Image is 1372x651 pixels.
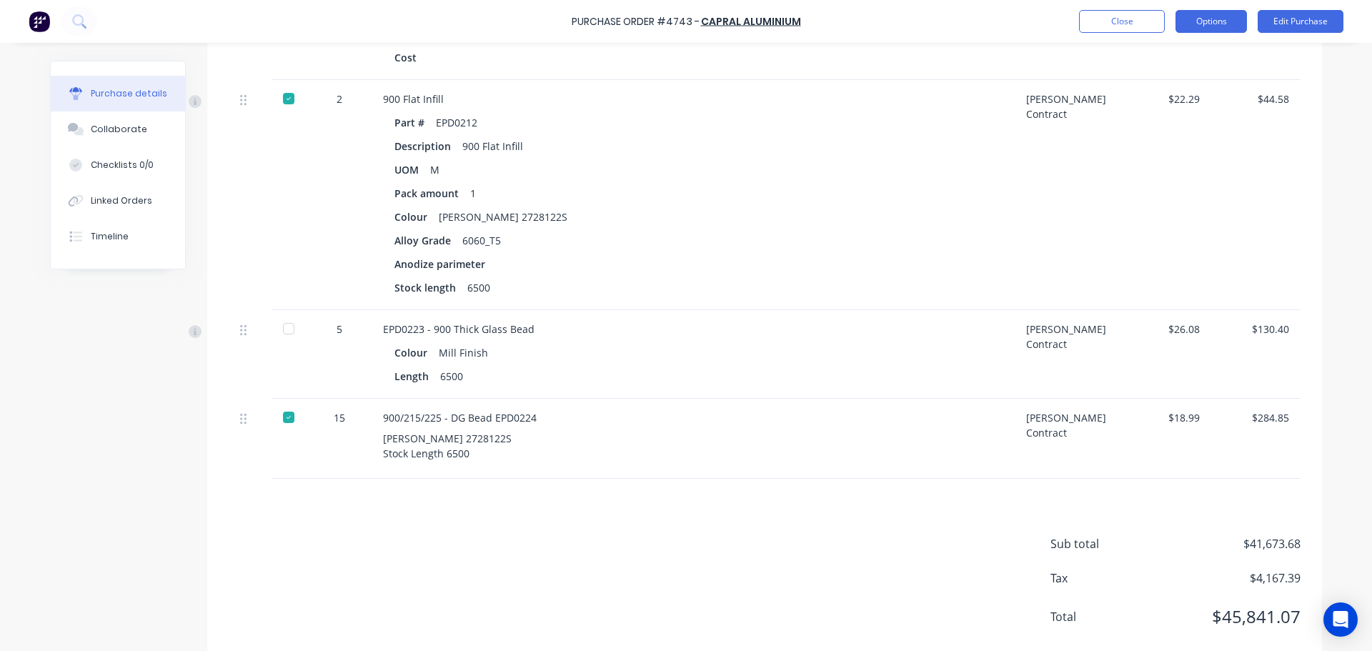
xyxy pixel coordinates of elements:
[701,14,801,29] a: Capral Aluminium
[394,47,428,68] div: Cost
[383,91,1003,106] div: 900 Flat Infill
[394,136,462,156] div: Description
[439,207,567,227] div: [PERSON_NAME] 2728122S
[394,254,497,274] div: Anodize parimeter
[394,207,439,227] div: Colour
[467,277,490,298] div: 6500
[1050,535,1158,552] span: Sub total
[319,322,360,337] div: 5
[51,76,185,111] button: Purchase details
[394,159,430,180] div: UOM
[394,183,470,204] div: Pack amount
[1050,570,1158,587] span: Tax
[51,147,185,183] button: Checklists 0/0
[440,366,463,387] div: 6500
[319,91,360,106] div: 2
[1158,570,1301,587] span: $4,167.39
[1133,322,1200,337] div: $26.08
[91,159,154,172] div: Checklists 0/0
[1158,604,1301,630] span: $45,841.07
[1015,310,1122,399] div: [PERSON_NAME] Contract
[394,230,462,251] div: Alloy Grade
[29,11,50,32] img: Factory
[462,230,501,251] div: 6060_T5
[383,431,1003,461] div: [PERSON_NAME] 2728122S Stock Length 6500
[383,410,1003,425] div: 900/215/225 - DG Bead EPD0224
[91,87,167,100] div: Purchase details
[470,183,476,204] div: 1
[319,410,360,425] div: 15
[439,342,488,363] div: Mill Finish
[1258,10,1343,33] button: Edit Purchase
[572,14,700,29] div: Purchase Order #4743 -
[394,112,436,133] div: Part #
[1175,10,1247,33] button: Options
[394,277,467,298] div: Stock length
[430,159,439,180] div: M
[1223,322,1289,337] div: $130.40
[462,136,523,156] div: 900 Flat Infill
[1323,602,1358,637] div: Open Intercom Messenger
[91,230,129,243] div: Timeline
[394,342,439,363] div: Colour
[51,111,185,147] button: Collaborate
[394,366,440,387] div: Length
[1133,410,1200,425] div: $18.99
[1223,91,1289,106] div: $44.58
[1133,91,1200,106] div: $22.29
[1015,80,1122,310] div: [PERSON_NAME] Contract
[1050,608,1158,625] span: Total
[383,322,1003,337] div: EPD0223 - 900 Thick Glass Bead
[1079,10,1165,33] button: Close
[1223,410,1289,425] div: $284.85
[51,219,185,254] button: Timeline
[1158,535,1301,552] span: $41,673.68
[91,194,152,207] div: Linked Orders
[1015,399,1122,479] div: [PERSON_NAME] Contract
[91,123,147,136] div: Collaborate
[436,112,477,133] div: EPD0212
[51,183,185,219] button: Linked Orders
